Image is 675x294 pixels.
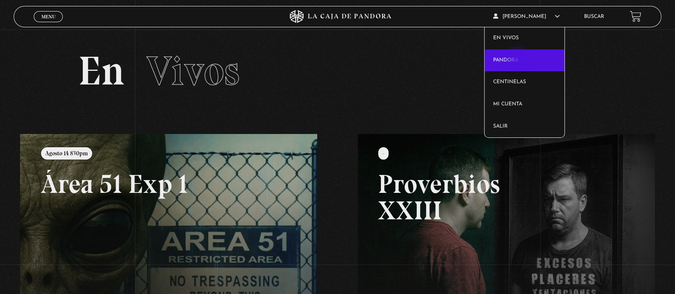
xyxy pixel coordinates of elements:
[493,14,560,19] span: [PERSON_NAME]
[41,14,56,19] span: Menu
[485,71,565,93] a: Centinelas
[146,47,240,95] span: Vivos
[485,49,565,72] a: Pandora
[38,21,58,27] span: Cerrar
[485,93,565,116] a: Mi cuenta
[485,116,565,138] a: Salir
[584,14,604,19] a: Buscar
[630,11,641,22] a: View your shopping cart
[485,27,565,49] a: En vivos
[78,51,596,91] h2: En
